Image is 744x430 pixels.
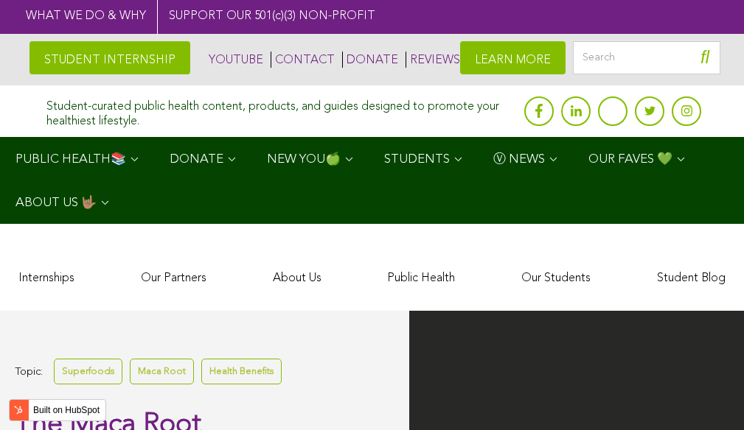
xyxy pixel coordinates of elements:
a: CONTACT [271,52,335,68]
span: Topic: [15,362,43,382]
label: Built on HubSpot [27,401,105,420]
a: Health Benefits [201,359,282,384]
a: LEARN MORE [460,41,566,74]
a: STUDENT INTERNSHIP [29,41,190,74]
a: REVIEWS [406,52,460,68]
span: DONATE [170,153,223,166]
input: Search [573,41,720,74]
span: ABOUT US 🤟🏽 [15,197,97,209]
span: Ⓥ NEWS [493,153,545,166]
button: Built on HubSpot [9,399,106,421]
img: HubSpot sprocket logo [10,401,27,419]
a: Maca Root [130,359,194,384]
span: OUR FAVES 💚 [588,153,672,166]
span: NEW YOU🍏 [267,153,341,166]
span: STUDENTS [384,153,450,166]
iframe: Chat Widget [670,359,744,430]
span: PUBLIC HEALTH📚 [15,153,126,166]
a: DONATE [342,52,398,68]
a: YOUTUBE [205,52,263,68]
div: Student-curated public health content, products, and guides designed to promote your healthiest l... [46,93,517,128]
a: Superfoods [54,359,122,384]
